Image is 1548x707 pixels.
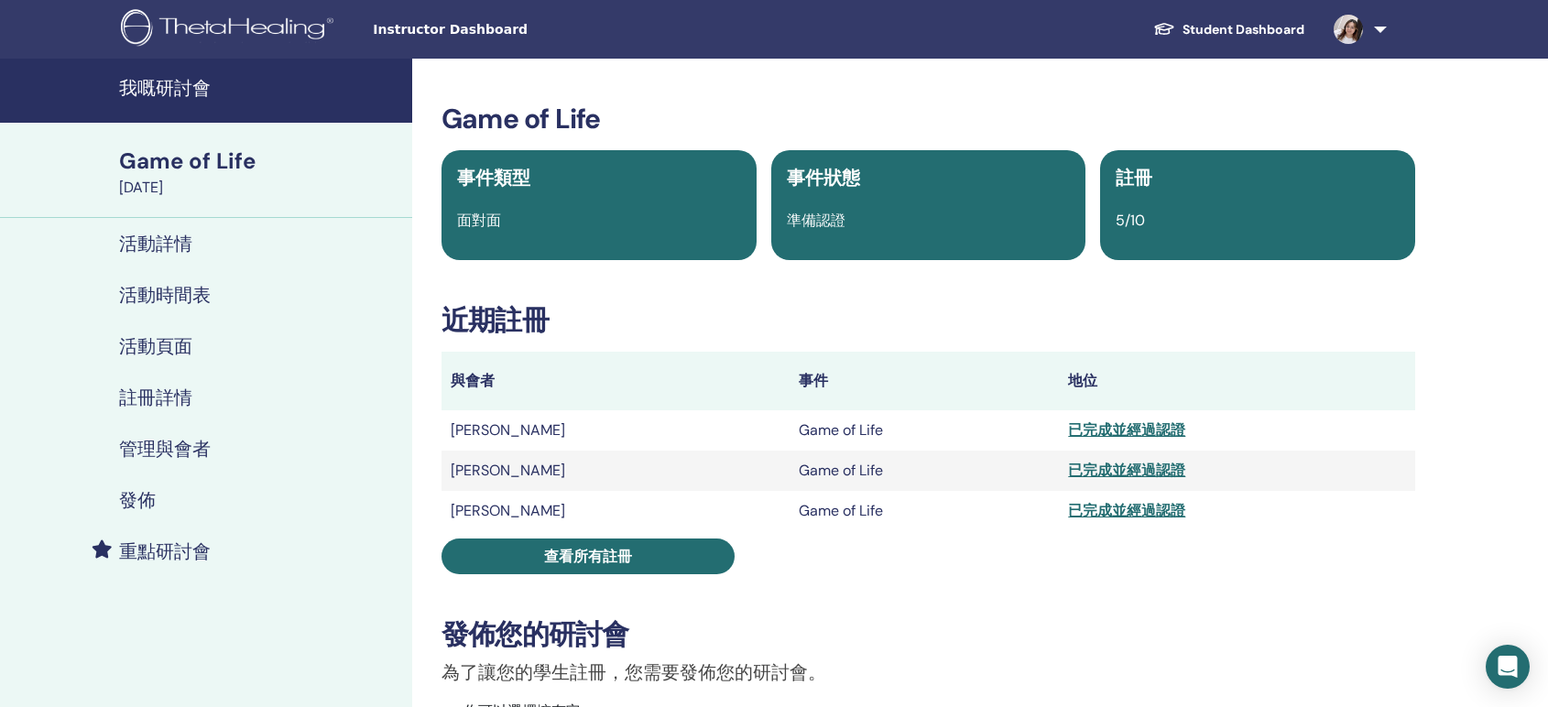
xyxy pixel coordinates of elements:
h4: 活動時間表 [119,284,211,306]
img: default.jpg [1334,15,1363,44]
h4: 發佈 [119,489,156,511]
h4: 管理與會者 [119,438,211,460]
td: [PERSON_NAME] [442,410,790,451]
div: 已完成並經過認證 [1068,500,1405,522]
h4: 活動頁面 [119,335,192,357]
div: Game of Life [119,146,401,177]
div: Open Intercom Messenger [1486,645,1530,689]
h3: 發佈您的研討會 [442,618,1415,651]
a: 查看所有註冊 [442,538,735,574]
span: 面對面 [457,211,501,230]
span: 註冊 [1116,166,1152,190]
span: Instructor Dashboard [373,20,648,39]
span: 5/10 [1116,211,1145,230]
td: [PERSON_NAME] [442,451,790,491]
span: 事件類型 [457,166,530,190]
span: 查看所有註冊 [544,547,632,566]
td: [PERSON_NAME] [442,491,790,531]
td: Game of Life [790,491,1059,531]
td: Game of Life [790,451,1059,491]
h4: 活動詳情 [119,233,192,255]
h4: 重點研討會 [119,540,211,562]
p: 為了讓您的學生註冊，您需要發佈您的研討會。 [442,658,1415,686]
span: 準備認證 [787,211,845,230]
h4: 註冊詳情 [119,386,192,408]
div: [DATE] [119,177,401,199]
h4: 我嘅研討會 [119,77,401,99]
div: 已完成並經過認證 [1068,460,1405,482]
th: 事件 [790,352,1059,410]
th: 與會者 [442,352,790,410]
h3: Game of Life [442,103,1415,136]
div: 已完成並經過認證 [1068,419,1405,441]
img: logo.png [121,9,340,50]
a: Student Dashboard [1139,13,1319,47]
th: 地位 [1059,352,1414,410]
img: graduation-cap-white.svg [1153,21,1175,37]
span: 事件狀態 [787,166,860,190]
td: Game of Life [790,410,1059,451]
h3: 近期註冊 [442,304,1415,337]
a: Game of Life[DATE] [108,146,412,199]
